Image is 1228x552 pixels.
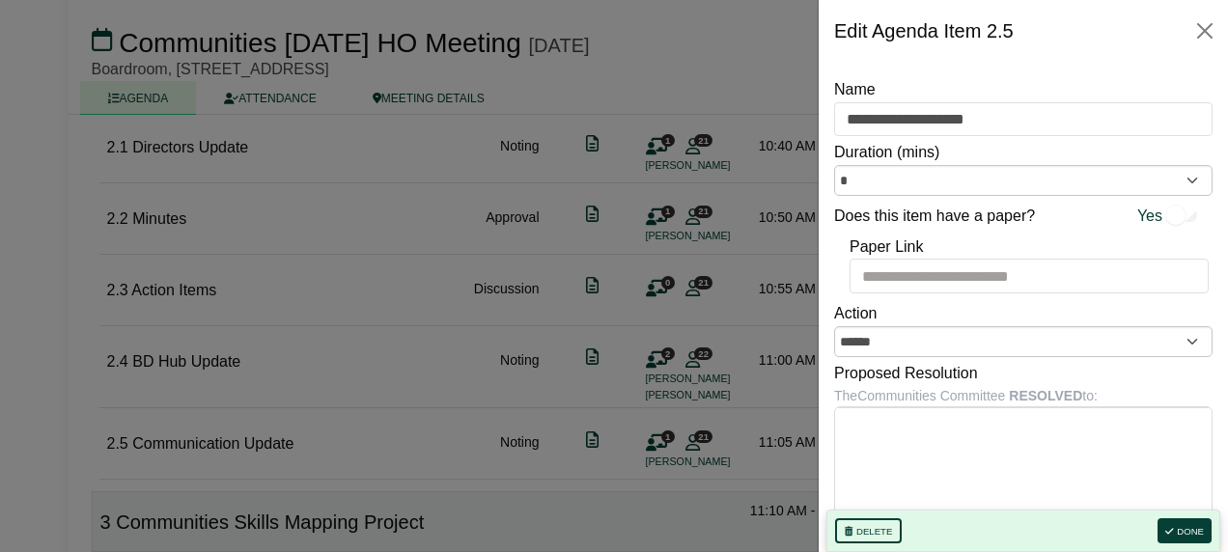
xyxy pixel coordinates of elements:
label: Action [834,301,877,326]
button: Delete [835,518,902,543]
label: Paper Link [850,235,924,260]
label: Name [834,77,876,102]
label: Proposed Resolution [834,361,978,386]
label: Duration (mins) [834,140,939,165]
label: Does this item have a paper? [834,204,1035,229]
button: Close [1189,15,1220,46]
button: Done [1158,518,1212,543]
span: Yes [1137,204,1162,229]
b: RESOLVED [1009,388,1082,403]
div: Edit Agenda Item 2.5 [834,15,1014,46]
div: The Communities Committee to: [834,385,1213,406]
